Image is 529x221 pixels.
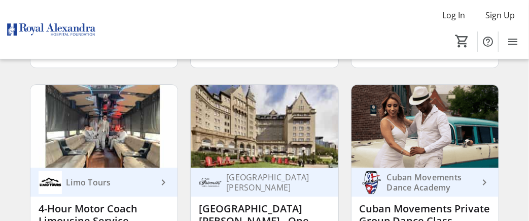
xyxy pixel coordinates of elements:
button: Help [478,31,498,52]
img: 4-Hour Motor Coach Limousine Service [30,85,178,168]
button: Cart [453,32,471,50]
button: Sign Up [477,7,523,23]
button: Menu [503,31,523,52]
mat-icon: keyboard_arrow_right [157,176,169,188]
a: Cuban Movements Dance AcademyCuban Movements Dance Academy [351,168,499,197]
div: [GEOGRAPHIC_DATA][PERSON_NAME] [222,172,318,193]
img: Cuban Movements Private Group Dance Class [351,85,499,168]
button: Log In [434,7,473,23]
img: Royal Alexandra Hospital Foundation's Logo [6,4,96,55]
a: Limo ToursLimo Tours [30,168,178,197]
span: Sign Up [485,9,515,21]
img: Limo Tours [39,171,62,194]
div: Limo Tours [62,177,157,187]
img: Fairmont Hotel MacDonald [199,171,222,194]
span: Log In [442,9,465,21]
img: Fairmont Hotel MacDonald - One Night Stay [191,85,338,168]
mat-icon: keyboard_arrow_right [478,176,490,188]
img: Cuban Movements Dance Academy [360,171,383,194]
div: Cuban Movements Dance Academy [383,172,478,193]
